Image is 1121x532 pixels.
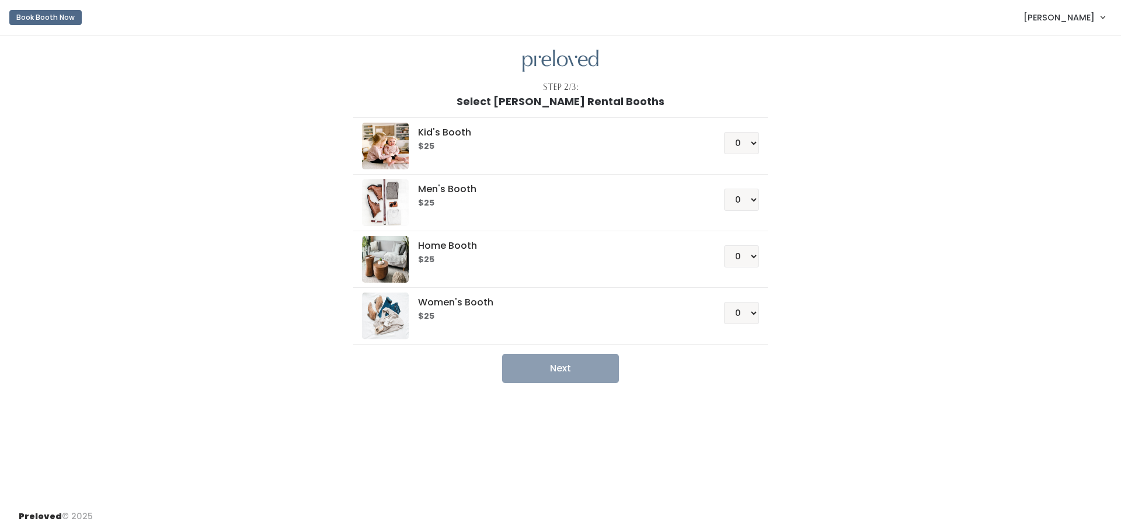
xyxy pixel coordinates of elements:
[9,5,82,30] a: Book Booth Now
[362,123,409,169] img: preloved logo
[418,255,695,265] h6: $25
[418,199,695,208] h6: $25
[9,10,82,25] button: Book Booth Now
[418,142,695,151] h6: $25
[418,127,695,138] h5: Kid's Booth
[418,184,695,194] h5: Men's Booth
[418,297,695,308] h5: Women's Booth
[543,81,579,93] div: Step 2/3:
[1012,5,1116,30] a: [PERSON_NAME]
[418,241,695,251] h5: Home Booth
[19,510,62,522] span: Preloved
[19,501,93,523] div: © 2025
[362,179,409,226] img: preloved logo
[362,236,409,283] img: preloved logo
[457,96,664,107] h1: Select [PERSON_NAME] Rental Booths
[362,293,409,339] img: preloved logo
[523,50,598,72] img: preloved logo
[502,354,619,383] button: Next
[418,312,695,321] h6: $25
[1023,11,1095,24] span: [PERSON_NAME]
